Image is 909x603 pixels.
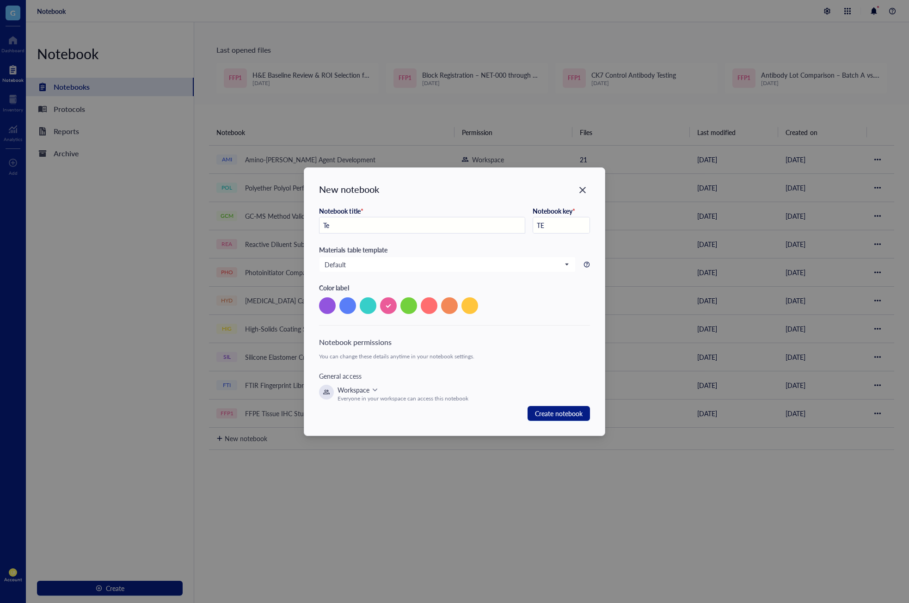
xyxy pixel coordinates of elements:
[338,395,468,402] div: Everyone in your workspace can access this notebook
[319,283,590,292] div: Color label
[325,260,568,269] span: Default
[319,337,590,348] div: Notebook permissions
[319,207,363,215] div: Notebook title
[533,217,589,234] input: Notebook key
[338,385,369,395] div: Workspace
[319,245,590,255] div: Materials table template
[533,207,575,215] div: Notebook key
[319,371,590,381] div: General access
[319,353,590,360] div: You can change these details anytime in your notebook settings.
[319,183,379,196] div: New notebook
[575,183,590,197] button: Close
[535,407,583,419] span: Create notebook
[319,217,525,234] input: Notebook title
[528,406,590,421] button: Create notebook
[575,185,590,196] span: Close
